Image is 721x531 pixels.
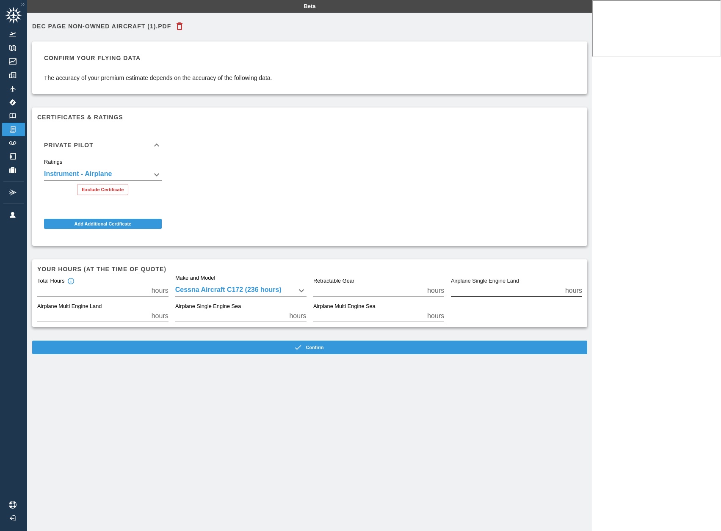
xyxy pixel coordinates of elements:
label: Retractable Gear [313,278,354,285]
div: Total Hours [37,278,75,285]
label: Ratings [44,158,62,166]
svg: Total hours in fixed-wing aircraft [67,278,75,285]
div: Instrument - Airplane [44,169,162,181]
button: Add Additional Certificate [44,219,162,229]
p: hours [289,311,306,321]
p: hours [152,286,169,296]
div: Private Pilot [37,159,169,202]
p: hours [427,286,444,296]
label: Airplane Multi Engine Sea [313,303,376,311]
h6: Private Pilot [44,142,94,148]
p: The accuracy of your premium estimate depends on the accuracy of the following data. [44,74,272,82]
label: Airplane Single Engine Land [451,278,519,285]
h6: Dec Page Non-Owned Aircraft (1).pdf [32,23,171,29]
button: Exclude Certificate [77,184,128,195]
div: Cessna Aircraft C172 (236 hours) [175,285,307,297]
label: Airplane Single Engine Sea [175,303,241,311]
h6: Certificates & Ratings [37,113,582,122]
p: hours [565,286,582,296]
div: Private Pilot [37,132,169,159]
button: Confirm [32,341,587,354]
label: Make and Model [175,274,215,282]
p: hours [152,311,169,321]
label: Airplane Multi Engine Land [37,303,102,311]
p: hours [427,311,444,321]
h6: Your hours (at the time of quote) [37,264,582,274]
h6: Confirm your flying data [44,53,272,63]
